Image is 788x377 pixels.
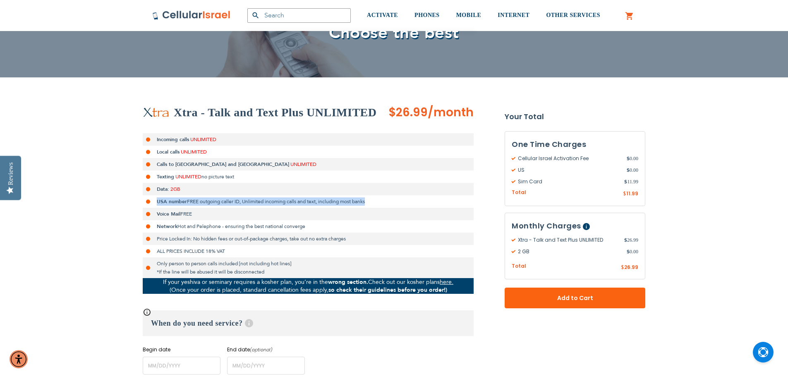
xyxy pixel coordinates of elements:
[143,233,474,245] li: Price Locked In: No hidden fees or out-of-package charges, take out no extra charges
[624,236,638,244] span: 26.99
[227,357,305,375] input: MM/DD/YYYY
[177,223,305,230] span: Hot and Pelephone - ensuring the best national converge
[512,166,627,174] span: US
[250,346,273,353] i: (optional)
[143,257,474,278] li: Only person to person calls included [not including hot lines] *If the line will be abused it wil...
[627,166,638,174] span: 0.00
[428,104,474,121] span: /month
[247,8,351,23] input: Search
[328,286,447,294] strong: so check their guidelines before you order!)
[143,346,220,353] label: Begin date
[512,236,624,244] span: Xtra - Talk and Text Plus UNLIMITED
[180,211,192,217] span: FREE
[329,22,459,44] span: Choose the best
[414,12,440,18] span: PHONES
[512,178,624,185] span: Sim Card
[157,161,289,168] strong: Calls to [GEOGRAPHIC_DATA] and [GEOGRAPHIC_DATA]
[624,178,638,185] span: 11.99
[175,173,201,180] span: UNLIMITED
[512,155,627,162] span: Cellular Israel Activation Fee
[627,166,630,174] span: $
[174,104,377,121] h2: Xtra - Talk and Text Plus UNLIMITED
[505,110,645,123] strong: Your Total
[440,278,453,286] a: here.
[187,198,365,205] span: FREE outgoing caller ID, Unlimited incoming calls and text, including most banks
[157,149,180,155] strong: Local calls
[157,173,174,180] strong: Texting
[456,12,481,18] span: MOBILE
[512,189,526,197] span: Total
[290,161,316,168] span: UNLIMITED
[624,236,627,244] span: $
[157,186,169,192] strong: Data:
[627,248,638,255] span: 0.00
[627,155,638,162] span: 0.00
[190,136,216,143] span: UNLIMITED
[546,12,600,18] span: OTHER SERVICES
[143,278,474,294] p: If your yeshiva or seminary requires a kosher plan, you’re in the Check out our kosher plans (Onc...
[157,223,177,230] strong: Network
[245,319,253,327] span: Help
[201,173,234,180] span: no picture text
[626,190,638,197] span: 11.99
[157,198,187,205] strong: USA number
[623,190,626,198] span: $
[7,162,14,185] div: Reviews
[621,264,624,271] span: $
[512,248,627,255] span: 2 GB
[10,350,28,368] div: Accessibility Menu
[583,223,590,230] span: Help
[152,10,231,20] img: Cellular Israel Logo
[624,178,627,185] span: $
[505,288,645,308] button: Add to Cart
[227,346,305,353] label: End date
[143,357,220,375] input: MM/DD/YYYY
[181,149,207,155] span: UNLIMITED
[498,12,529,18] span: INTERNET
[157,136,189,143] strong: Incoming calls
[388,104,428,120] span: $26.99
[627,155,630,162] span: $
[143,245,474,257] li: ALL PRICES INCLUDE 18% VAT
[512,221,581,231] span: Monthly Charges
[512,138,638,151] h3: One Time Charges
[627,248,630,255] span: $
[367,12,398,18] span: ACTIVATE
[143,310,474,336] h3: When do you need service?
[157,211,180,217] strong: Voice Mail
[532,294,618,303] span: Add to Cart
[143,107,170,118] img: Xtra - Talk and Text Plus UNLIMITED
[328,278,368,286] strong: wrong section.
[170,186,180,192] span: 2GB
[512,262,526,270] span: Total
[624,264,638,271] span: 26.99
